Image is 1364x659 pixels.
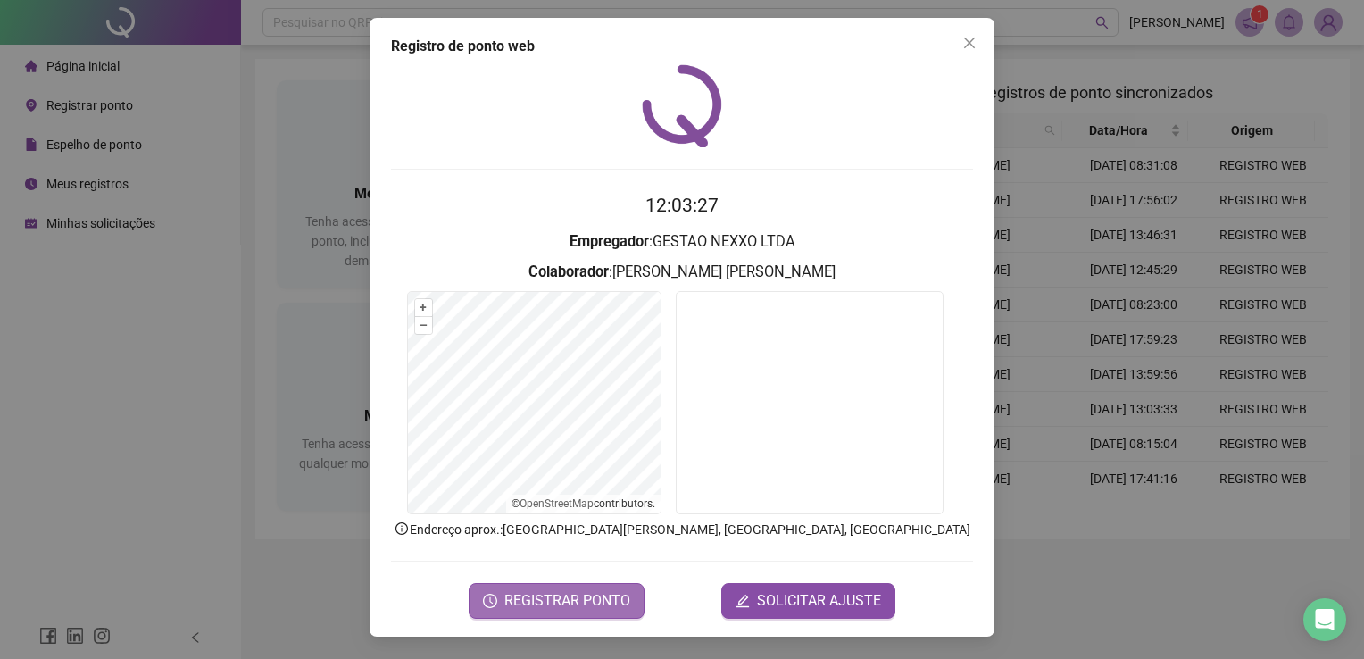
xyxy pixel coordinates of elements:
[736,594,750,608] span: edit
[391,261,973,284] h3: : [PERSON_NAME] [PERSON_NAME]
[483,594,497,608] span: clock-circle
[1303,598,1346,641] div: Open Intercom Messenger
[415,299,432,316] button: +
[645,195,719,216] time: 12:03:27
[504,590,630,612] span: REGISTRAR PONTO
[955,29,984,57] button: Close
[391,230,973,254] h3: : GESTAO NEXXO LTDA
[391,36,973,57] div: Registro de ponto web
[570,233,649,250] strong: Empregador
[721,583,895,619] button: editSOLICITAR AJUSTE
[391,520,973,539] p: Endereço aprox. : [GEOGRAPHIC_DATA][PERSON_NAME], [GEOGRAPHIC_DATA], [GEOGRAPHIC_DATA]
[962,36,977,50] span: close
[757,590,881,612] span: SOLICITAR AJUSTE
[528,263,609,280] strong: Colaborador
[520,497,594,510] a: OpenStreetMap
[469,583,645,619] button: REGISTRAR PONTO
[415,317,432,334] button: –
[511,497,655,510] li: © contributors.
[642,64,722,147] img: QRPoint
[394,521,410,537] span: info-circle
